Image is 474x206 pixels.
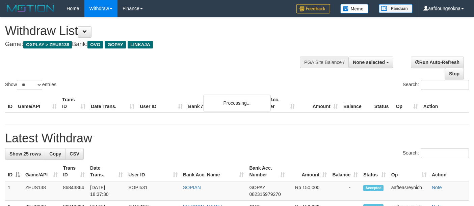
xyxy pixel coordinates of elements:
[137,94,185,113] th: User ID
[23,162,60,181] th: Game/API: activate to sort column ascending
[45,148,65,160] a: Copy
[183,185,201,190] a: SOPIAN
[185,94,254,113] th: Bank Acc. Name
[60,181,87,201] td: 86843864
[5,41,309,48] h4: Game: Bank:
[59,94,88,113] th: Trans ID
[429,162,469,181] th: Action
[330,162,361,181] th: Balance: activate to sort column ascending
[5,132,469,145] h1: Latest Withdraw
[88,94,137,113] th: Date Trans.
[49,151,61,157] span: Copy
[23,41,72,48] span: OXPLAY > ZEUS138
[9,151,41,157] span: Show 25 rows
[421,80,469,90] input: Search:
[5,181,23,201] td: 1
[60,162,87,181] th: Trans ID: activate to sort column ascending
[421,94,469,113] th: Action
[393,94,421,113] th: Op
[203,95,271,111] div: Processing...
[5,162,23,181] th: ID: activate to sort column descending
[403,148,469,158] label: Search:
[5,80,56,90] label: Show entries
[254,94,297,113] th: Bank Acc. Number
[411,57,464,68] a: Run Auto-Refresh
[353,60,385,65] span: None selected
[403,80,469,90] label: Search:
[5,94,15,113] th: ID
[379,4,413,13] img: panduan.png
[445,68,464,79] a: Stop
[389,181,429,201] td: aafteasreynich
[432,185,442,190] a: Note
[105,41,126,48] span: GOPAY
[341,94,372,113] th: Balance
[296,4,330,13] img: Feedback.jpg
[17,80,42,90] select: Showentries
[87,162,126,181] th: Date Trans.: activate to sort column ascending
[15,94,59,113] th: Game/API
[421,148,469,158] input: Search:
[180,162,246,181] th: Bank Acc. Name: activate to sort column ascending
[361,162,389,181] th: Status: activate to sort column ascending
[246,162,287,181] th: Bank Acc. Number: activate to sort column ascending
[372,94,393,113] th: Status
[389,162,429,181] th: Op: activate to sort column ascending
[300,57,348,68] div: PGA Site Balance /
[340,4,369,13] img: Button%20Memo.svg
[330,181,361,201] td: -
[288,162,330,181] th: Amount: activate to sort column ascending
[348,57,393,68] button: None selected
[87,181,126,201] td: [DATE] 18:37:30
[363,185,384,191] span: Accepted
[126,181,180,201] td: SOPI531
[128,41,153,48] span: LINKAJA
[70,151,79,157] span: CSV
[249,192,281,197] span: Copy 082315979270 to clipboard
[297,94,341,113] th: Amount
[87,41,103,48] span: OVO
[5,148,45,160] a: Show 25 rows
[5,3,56,13] img: MOTION_logo.png
[23,181,60,201] td: ZEUS138
[249,185,265,190] span: GOPAY
[126,162,180,181] th: User ID: activate to sort column ascending
[5,24,309,38] h1: Withdraw List
[288,181,330,201] td: Rp 150,000
[65,148,84,160] a: CSV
